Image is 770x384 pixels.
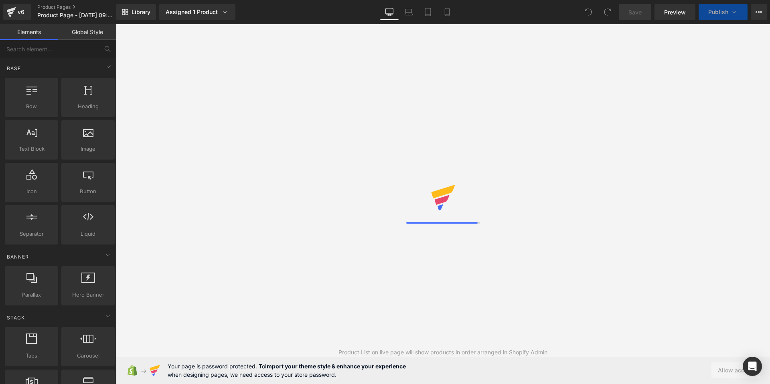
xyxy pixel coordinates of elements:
span: Button [64,187,112,196]
span: Icon [7,187,56,196]
a: Global Style [58,24,116,40]
div: Assigned 1 Product [166,8,229,16]
span: Your page is password protected. To when designing pages, we need access to your store password. [168,362,406,379]
span: Base [6,65,22,72]
a: New Library [116,4,156,20]
span: Liquid [64,230,112,238]
button: More [751,4,767,20]
span: Image [64,145,112,153]
a: Product Pages [37,4,130,10]
button: Publish [699,4,748,20]
span: Banner [6,253,30,261]
a: Mobile [438,4,457,20]
span: Hero Banner [64,291,112,299]
span: Publish [708,9,728,15]
button: Undo [580,4,596,20]
div: Open Intercom Messenger [743,357,762,376]
span: Row [7,102,56,111]
button: Allow access [711,362,760,378]
span: Carousel [64,352,112,360]
span: Separator [7,230,56,238]
a: Desktop [380,4,399,20]
strong: import your theme style & enhance your experience [265,363,406,370]
span: Stack [6,314,26,321]
span: Text Block [7,145,56,153]
a: Laptop [399,4,418,20]
div: v6 [16,7,26,17]
span: Heading [64,102,112,111]
span: Save [628,8,642,16]
a: Tablet [418,4,438,20]
a: Preview [654,4,695,20]
span: Library [132,8,150,16]
span: Tabs [7,352,56,360]
span: Parallax [7,291,56,299]
span: Product Page - [DATE] 09:50:46 [37,12,114,18]
span: Preview [664,8,686,16]
a: v6 [3,4,31,20]
button: Redo [600,4,616,20]
div: Product List on live page will show products in order arranged in Shopify Admin [338,348,547,357]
